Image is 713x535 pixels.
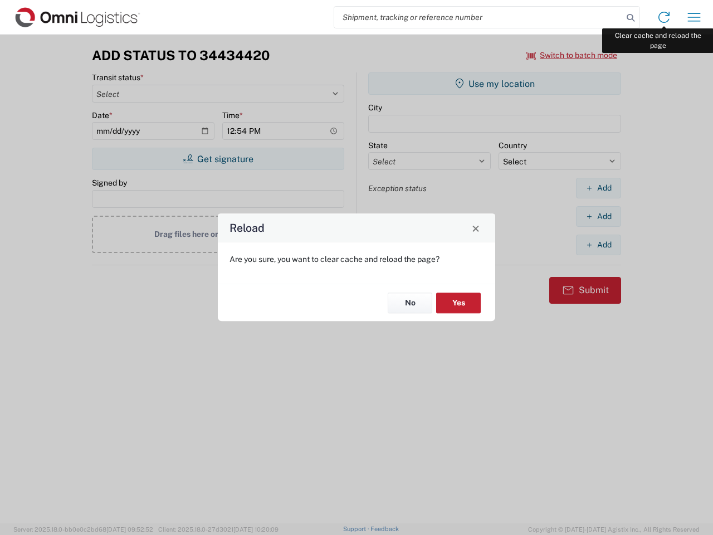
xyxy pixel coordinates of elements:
h4: Reload [229,220,265,236]
button: Yes [436,293,481,313]
input: Shipment, tracking or reference number [334,7,623,28]
p: Are you sure, you want to clear cache and reload the page? [229,254,484,264]
button: Close [468,220,484,236]
button: No [388,293,432,313]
